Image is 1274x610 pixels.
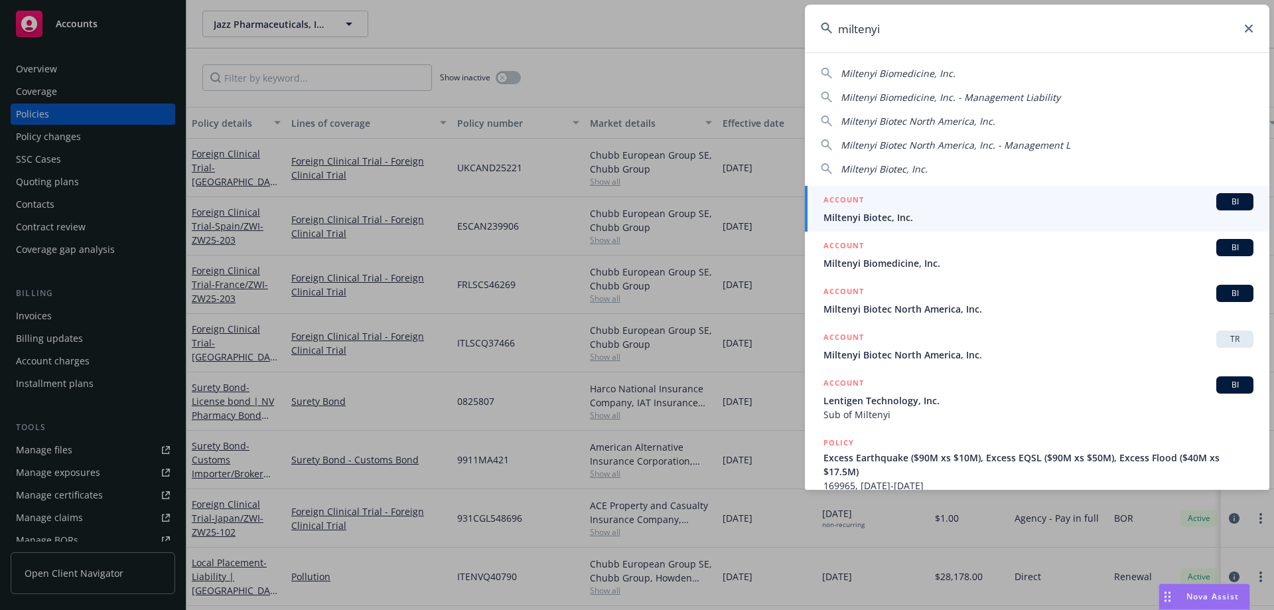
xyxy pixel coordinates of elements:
[841,139,1070,151] span: Miltenyi Biotec North America, Inc. - Management L
[823,408,1253,421] span: Sub of Miltenyi
[823,451,1253,479] span: Excess Earthquake ($90M xs $10M), Excess EQSL ($90M xs $50M), Excess Flood ($40M xs $17.5M)
[823,239,864,255] h5: ACCOUNT
[823,302,1253,316] span: Miltenyi Biotec North America, Inc.
[841,115,995,127] span: Miltenyi Biotec North America, Inc.
[805,369,1269,429] a: ACCOUNTBILentigen Technology, Inc.Sub of Miltenyi
[805,429,1269,500] a: POLICYExcess Earthquake ($90M xs $10M), Excess EQSL ($90M xs $50M), Excess Flood ($40M xs $17.5M)...
[1159,583,1250,610] button: Nova Assist
[841,91,1060,104] span: Miltenyi Biomedicine, Inc. - Management Liability
[805,232,1269,277] a: ACCOUNTBIMiltenyi Biomedicine, Inc.
[1222,333,1248,345] span: TR
[805,323,1269,369] a: ACCOUNTTRMiltenyi Biotec North America, Inc.
[841,163,928,175] span: Miltenyi Biotec, Inc.
[805,186,1269,232] a: ACCOUNTBIMiltenyi Biotec, Inc.
[823,376,864,392] h5: ACCOUNT
[823,348,1253,362] span: Miltenyi Biotec North America, Inc.
[805,277,1269,323] a: ACCOUNTBIMiltenyi Biotec North America, Inc.
[1159,584,1176,609] div: Drag to move
[805,5,1269,52] input: Search...
[1186,591,1239,602] span: Nova Assist
[823,285,864,301] h5: ACCOUNT
[823,394,1253,408] span: Lentigen Technology, Inc.
[823,479,1253,493] span: 169965, [DATE]-[DATE]
[1222,379,1248,391] span: BI
[1222,242,1248,254] span: BI
[1222,287,1248,299] span: BI
[1222,196,1248,208] span: BI
[823,256,1253,270] span: Miltenyi Biomedicine, Inc.
[823,193,864,209] h5: ACCOUNT
[841,67,955,80] span: Miltenyi Biomedicine, Inc.
[823,331,864,346] h5: ACCOUNT
[823,436,854,449] h5: POLICY
[823,210,1253,224] span: Miltenyi Biotec, Inc.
